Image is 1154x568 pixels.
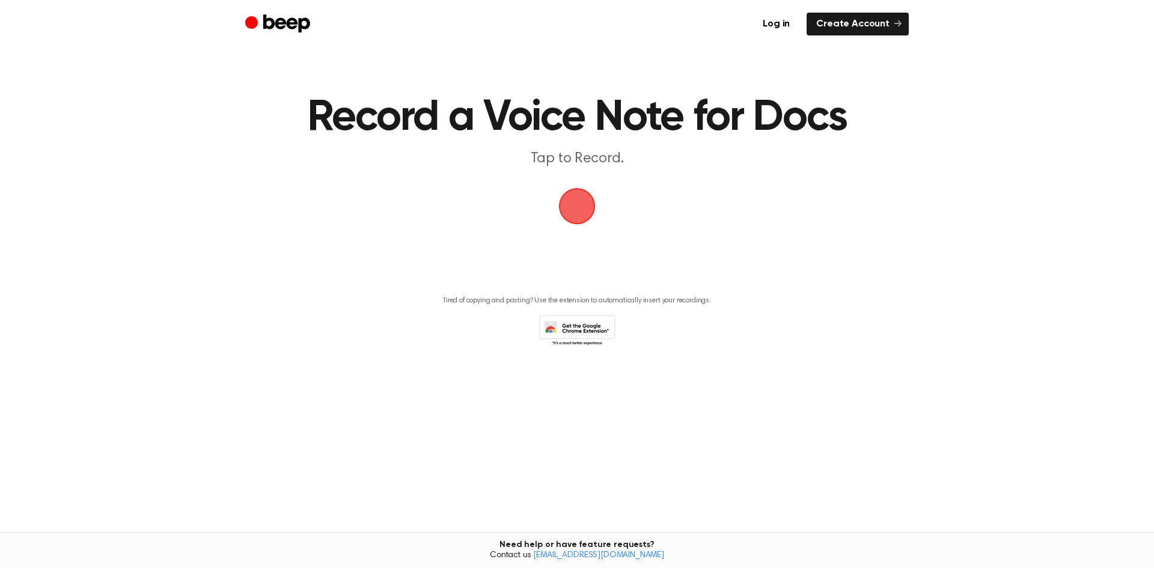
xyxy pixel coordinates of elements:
[807,13,909,35] a: Create Account
[346,149,808,169] p: Tap to Record.
[753,13,799,35] a: Log in
[7,551,1147,561] span: Contact us
[443,296,711,305] p: Tired of copying and pasting? Use the extension to automatically insert your recordings.
[245,13,313,36] a: Beep
[269,96,885,139] h1: Record a Voice Note for Docs
[533,551,664,560] a: [EMAIL_ADDRESS][DOMAIN_NAME]
[559,188,595,224] button: Beep Logo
